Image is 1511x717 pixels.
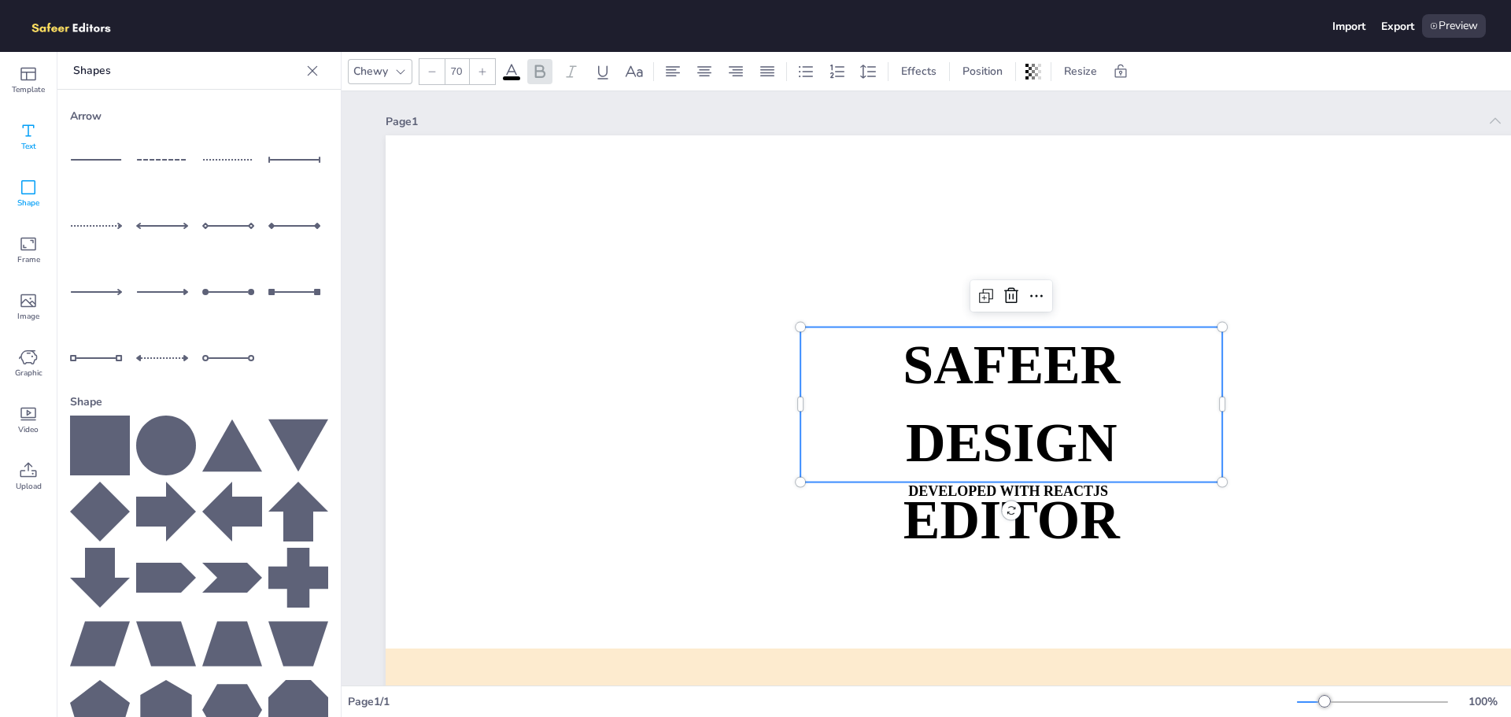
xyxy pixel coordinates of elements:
[386,114,1478,129] div: Page 1
[70,102,328,130] div: Arrow
[21,140,36,153] span: Text
[1332,19,1365,34] div: Import
[348,694,1297,709] div: Page 1 / 1
[17,253,40,266] span: Frame
[18,423,39,436] span: Video
[70,388,328,416] div: Shape
[898,64,940,79] span: Effects
[1381,19,1414,34] div: Export
[25,14,134,38] img: logo.png
[1061,64,1100,79] span: Resize
[73,52,300,90] p: Shapes
[15,367,42,379] span: Graphic
[12,83,45,96] span: Template
[903,412,1120,550] strong: DESIGN EDITOR
[1464,694,1502,709] div: 100 %
[17,310,39,323] span: Image
[1422,14,1486,38] div: Preview
[350,61,391,82] div: Chewy
[903,335,1120,396] strong: SAFEER
[16,480,42,493] span: Upload
[908,483,1108,499] strong: DEVELOPED WITH REACTJS
[959,64,1006,79] span: Position
[17,197,39,209] span: Shape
